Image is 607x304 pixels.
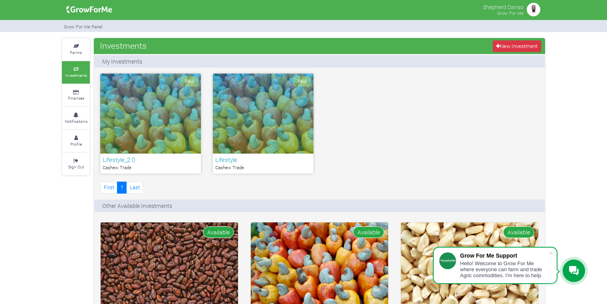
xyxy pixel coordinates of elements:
[526,2,542,18] img: growforme image
[103,156,198,163] h6: Lifestyle_2.0
[70,50,82,55] small: Farms
[460,252,549,259] div: Grow For Me Support
[181,76,198,86] span: Paid
[68,95,84,101] small: Finances
[62,61,90,83] a: Investments
[62,84,90,106] a: Finances
[203,226,234,238] span: Available
[100,182,117,193] a: First
[62,153,90,175] a: Sign Out
[460,260,549,278] div: Hello! Welcome to Grow For Me where everyone can farm and trade Agric commodities. I'm here to help.
[497,10,524,16] small: Grow For Me
[70,141,82,147] small: Profile
[215,156,311,163] h6: Lifestyle
[62,107,90,129] a: Notifications
[62,130,90,152] a: Profile
[215,164,311,171] p: Cashew Trade
[100,182,143,193] nav: Page Navigation
[293,76,311,86] span: Paid
[68,164,84,170] small: Sign Out
[493,40,541,52] a: New Investment
[64,24,103,30] small: Grow For Me Panel
[117,182,127,193] a: 1
[213,74,313,174] a: Paid Lifestyle Cashew Trade
[63,2,115,18] img: growforme image
[102,202,172,210] p: Other Available Investments
[65,118,87,124] small: Notifications
[102,57,142,66] p: My Investments
[100,74,201,174] a: Paid Lifestyle_2.0 Cashew Trade
[103,164,198,171] p: Cashew Trade
[503,226,534,238] span: Available
[62,38,90,60] a: Farms
[65,72,87,78] small: Investments
[126,182,143,193] a: Last
[98,38,149,54] span: Investments
[483,2,524,11] p: Shepherd Danso
[353,226,384,238] span: Available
